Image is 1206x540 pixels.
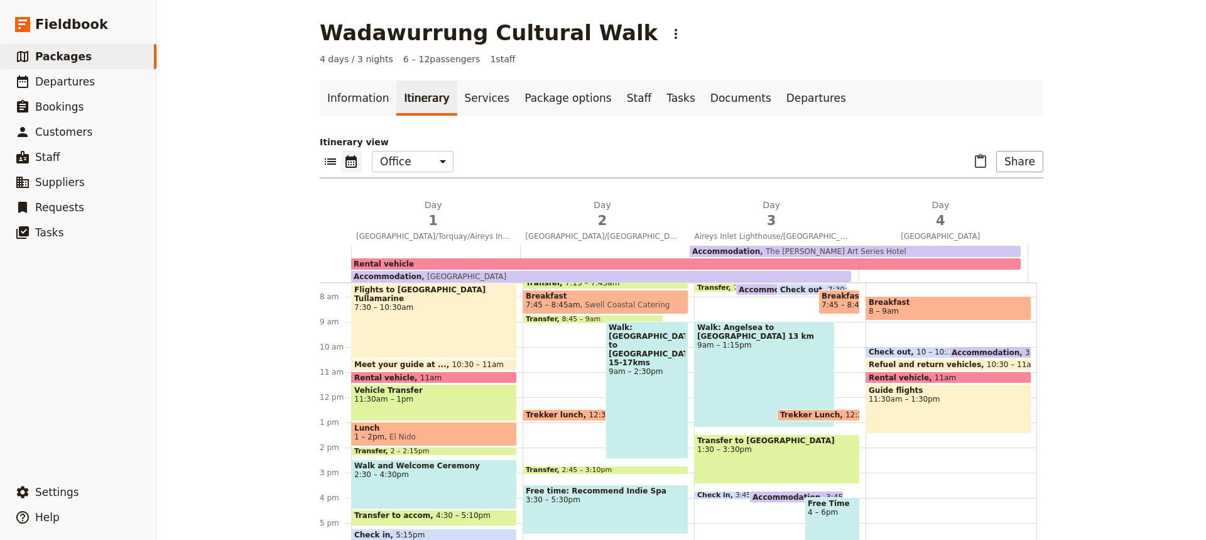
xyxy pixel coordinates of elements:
span: Accommodation [692,247,760,256]
div: Check out10 – 10:30am [866,346,1006,358]
a: Package options [517,80,619,116]
span: Transfer [354,448,391,455]
div: Trekker lunch12:30 – 1pmSwell Coastal Catering [523,409,663,421]
span: Transfer to accom [354,511,436,520]
button: Day1[GEOGRAPHIC_DATA]/Torquay/Aireys Inlet [351,199,520,245]
span: Settings [35,486,79,499]
span: 6 – 12 passengers [403,53,481,65]
span: Customers [35,126,92,138]
span: 7:45 – 8:45am [526,300,580,309]
button: Calendar view [341,151,362,172]
span: 4:30 – 5:10pm [436,511,491,524]
button: Share [996,151,1043,172]
span: 5:15pm [396,531,425,539]
div: 12 pm [320,392,351,402]
span: Accommodation [739,285,812,294]
div: 5 pm [320,518,351,528]
span: Breakfast [822,292,857,300]
span: [GEOGRAPHIC_DATA] [859,231,1023,241]
span: Meet your guide at ... [354,360,452,369]
span: 10:30 – 11am [987,360,1039,369]
div: Transfer2 – 2:15pm [351,447,517,456]
span: Lunch [354,424,514,433]
div: Accommodation [736,284,806,295]
span: Accommodation [752,493,826,501]
span: 2:45 – 3:10pm [562,466,612,474]
span: Staff [35,151,60,163]
span: 11:30am – 1pm [354,395,514,404]
div: Walk: Angelsea to [GEOGRAPHIC_DATA] 13 km9am – 1:15pm [694,321,835,427]
a: Tasks [659,80,703,116]
span: 12:30 – 1pm [845,411,893,419]
div: Transfer7:15 – 7:45am [523,277,688,289]
span: El Nido [384,433,416,441]
span: 1:30 – 3:30pm [697,445,857,454]
h2: Day [525,199,679,230]
span: Transfer [526,278,565,287]
span: 7:30am [828,285,857,294]
span: 1 staff [490,53,515,65]
span: 8:45 – 9am [562,316,601,323]
div: Flights to [GEOGRAPHIC_DATA] Tullamarine7:30 – 10:30am [351,284,517,358]
div: 10 am [320,342,351,352]
div: Breakfast7:45 – 8:45amSwell Coastal Catering [523,290,688,314]
button: Actions [665,23,687,45]
span: Help [35,511,60,524]
span: 3:45 – 4pm [736,492,774,499]
span: Free Time [808,499,857,508]
span: 9am – 1:15pm [697,341,832,350]
div: Meet your guide at ...10:30 – 11am [351,359,517,371]
span: 11am [420,373,442,382]
span: Transfer [697,284,734,292]
span: Transfer [526,466,562,474]
div: Transfer2:45 – 3:10pm [523,466,688,475]
span: Vehicle Transfer [354,386,514,395]
div: Walk: [GEOGRAPHIC_DATA] to [GEOGRAPHIC_DATA] 15-17kms9am – 2:30pm [606,321,688,459]
span: 3:30 – 5:30pm [526,495,685,504]
span: 4 [864,211,1018,230]
div: Breakfast8 – 9am [866,296,1031,321]
span: Walk: Angelsea to [GEOGRAPHIC_DATA] 13 km [697,323,832,341]
span: 1 [356,211,510,230]
span: Guide flights [869,386,1028,395]
a: Services [457,80,518,116]
span: 3 [695,211,849,230]
span: 9am – 2:30pm [609,367,685,376]
span: Rental vehicle [869,373,935,382]
span: Requests [35,201,84,214]
span: Accommodation [952,348,1025,356]
span: Packages [35,50,92,63]
span: Suppliers [35,176,85,189]
span: Walk: [GEOGRAPHIC_DATA] to [GEOGRAPHIC_DATA] 15-17kms [609,323,685,367]
span: 11:30am – 1:30pm [869,395,1028,404]
a: Information [320,80,396,116]
span: Check out [869,348,916,356]
a: Documents [703,80,779,116]
div: Guide flights11:30am – 1:30pm [866,384,1031,434]
span: 2 – 2:15pm [391,448,430,455]
div: 1 pm [320,417,351,427]
div: Transfer8:45 – 9am [523,315,663,324]
h1: Wadawurrung Cultural Walk [320,20,658,45]
h2: Day [695,199,849,230]
span: Transfer [526,316,562,323]
span: 1 – 2pm [354,433,384,441]
div: Refuel and return vehicles10:30 – 11am [866,359,1031,371]
span: Trekker Lunch [780,411,845,419]
button: List view [320,151,341,172]
div: Breakfast7:45 – 8:45am [818,290,860,314]
span: Departures [35,75,95,88]
span: 7:15 – 7:45am [565,278,620,287]
div: Accommodation3:45pm – 10am [749,491,844,503]
span: [GEOGRAPHIC_DATA] [421,272,506,281]
span: [GEOGRAPHIC_DATA]/[GEOGRAPHIC_DATA]/[GEOGRAPHIC_DATA] [520,231,684,241]
span: Refuel and return vehicles [869,360,987,369]
span: 10 – 10:30am [916,348,969,356]
div: 11 am [320,367,351,377]
div: Accommodation[GEOGRAPHIC_DATA] [351,271,851,282]
span: 2 [525,211,679,230]
div: AccommodationThe [PERSON_NAME] Art Series Hotel [690,246,1021,257]
span: 11am [935,373,956,382]
span: 12:30 – 1pm [589,411,636,419]
span: Breakfast [526,292,685,300]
